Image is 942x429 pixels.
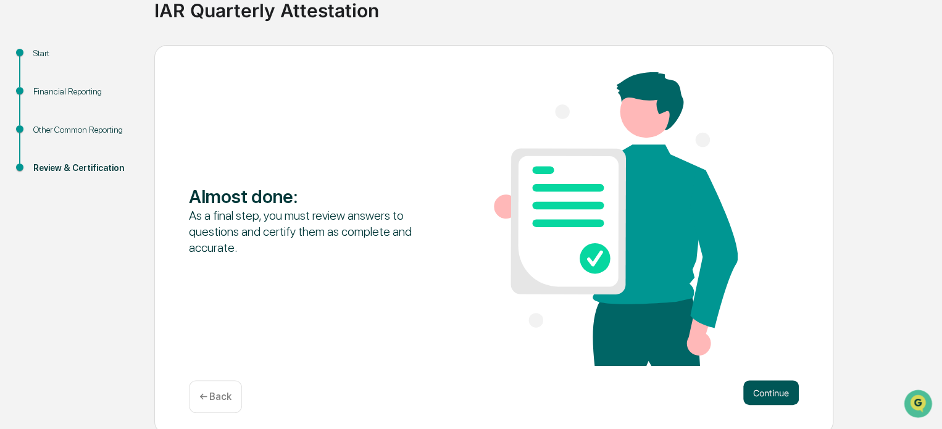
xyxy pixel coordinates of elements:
div: 🖐️ [12,157,22,167]
a: Powered byPylon [87,209,149,219]
div: We're available if you need us! [42,107,156,117]
iframe: Open customer support [902,388,936,422]
div: 🗄️ [90,157,99,167]
a: 🔎Data Lookup [7,174,83,196]
button: Continue [743,380,799,405]
span: Preclearance [25,156,80,168]
p: ← Back [199,391,231,402]
span: Attestations [102,156,153,168]
a: 🗄️Attestations [85,151,158,173]
img: 1746055101610-c473b297-6a78-478c-a979-82029cc54cd1 [12,94,35,117]
div: As a final step, you must review answers to questions and certify them as complete and accurate. [189,207,433,256]
div: Start new chat [42,94,202,107]
div: Other Common Reporting [33,123,135,136]
img: Almost done [494,72,738,366]
div: 🔎 [12,180,22,190]
button: Start new chat [210,98,225,113]
div: Review & Certification [33,162,135,175]
div: Start [33,47,135,60]
a: 🖐️Preclearance [7,151,85,173]
p: How can we help? [12,26,225,46]
div: Almost done : [189,185,433,207]
span: Pylon [123,209,149,219]
span: Data Lookup [25,179,78,191]
div: Financial Reporting [33,85,135,98]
